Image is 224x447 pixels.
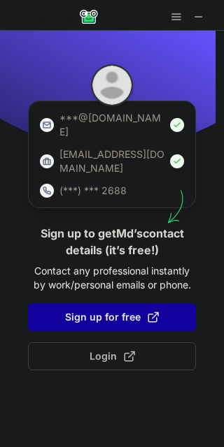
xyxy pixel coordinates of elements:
[40,184,54,198] img: https://contactout.com/extension/app/static/media/login-phone-icon.bacfcb865e29de816d437549d7f4cb...
[28,342,196,370] button: Login
[14,8,98,25] img: ContactOut v5.3.10
[28,264,196,292] p: Contact any professional instantly by work/personal emails or phone.
[90,349,135,363] span: Login
[170,118,184,132] img: Check Icon
[28,303,196,331] button: Sign up for free
[59,147,164,175] p: [EMAIL_ADDRESS][DOMAIN_NAME]
[28,225,196,258] h1: Sign up to get Md’s contact details (it’s free!)
[91,64,133,106] img: Md Abdul Kadir
[65,310,159,324] span: Sign up for free
[40,118,54,132] img: https://contactout.com/extension/app/static/media/login-email-icon.f64bce713bb5cd1896fef81aa7b14a...
[170,154,184,168] img: Check Icon
[59,111,164,139] p: ***@[DOMAIN_NAME]
[40,154,54,168] img: https://contactout.com/extension/app/static/media/login-work-icon.638a5007170bc45168077fde17b29a1...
